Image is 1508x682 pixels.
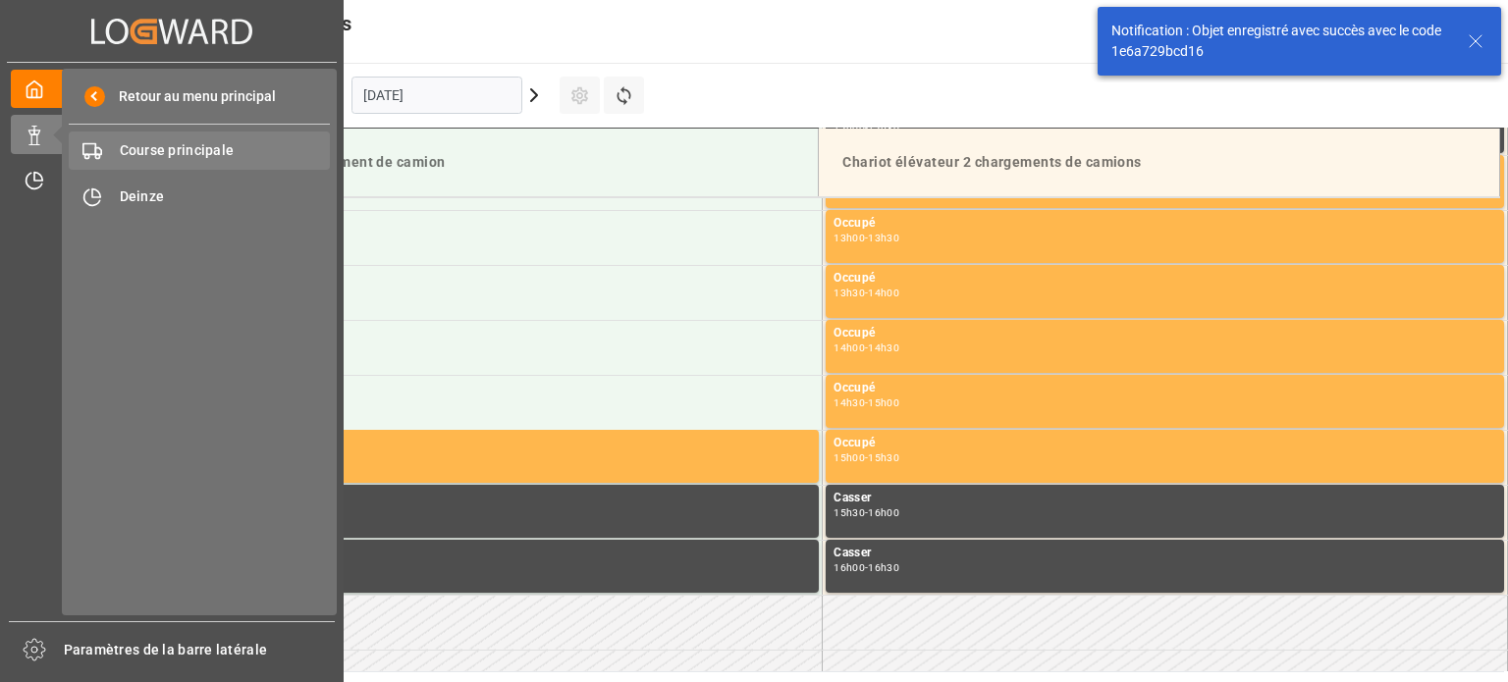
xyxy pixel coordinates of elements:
[64,642,268,657] font: Paramètres de la barre latérale
[1111,23,1441,59] font: Notification : Objet enregistré avec succès avec le code 1e6a729bcd16
[865,451,868,464] font: -
[865,561,868,574] font: -
[834,436,875,449] font: Occupé
[120,188,165,204] font: Deinze
[834,341,865,354] font: 14h00
[834,546,871,559] font: Casser
[834,491,871,504] font: Casser
[69,131,330,170] a: Course principale
[119,88,276,104] font: Retour au menu principal
[351,77,522,114] input: JJ.MM.AAAA
[834,381,875,394] font: Occupé
[865,232,868,244] font: -
[69,177,330,215] a: Deinze
[865,396,868,409] font: -
[842,154,1142,170] font: Chariot élévateur 2 chargements de camions
[865,341,868,354] font: -
[865,506,868,519] font: -
[868,506,899,519] font: 16h00
[868,396,899,409] font: 15h00
[161,154,446,170] font: Chariot élévateur 1 chargement de camion
[834,561,865,574] font: 16h00
[834,326,875,340] font: Occupé
[834,232,865,244] font: 13h00
[834,451,865,464] font: 15h00
[868,232,899,244] font: 13h30
[11,70,333,108] a: Mon cockpit
[834,287,865,299] font: 13h30
[868,341,899,354] font: 14h30
[868,561,899,574] font: 16h30
[865,287,868,299] font: -
[11,161,333,199] a: Gestion des créneaux horaires
[834,271,875,285] font: Occupé
[868,451,899,464] font: 15h30
[834,396,865,409] font: 14h30
[120,142,235,158] font: Course principale
[868,287,899,299] font: 14h00
[834,506,865,519] font: 15h30
[834,216,875,230] font: Occupé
